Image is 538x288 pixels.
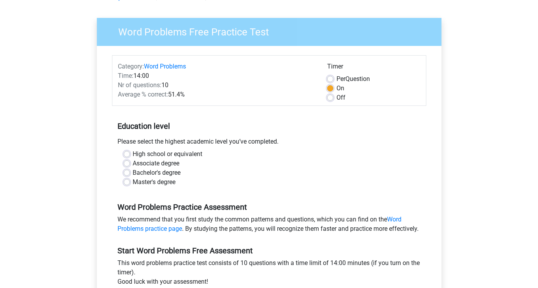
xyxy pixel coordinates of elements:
h5: Start Word Problems Free Assessment [118,246,421,255]
div: 51.4% [112,90,321,99]
label: High school or equivalent [133,149,203,159]
h5: Word Problems Practice Assessment [118,202,421,212]
label: Question [336,74,370,84]
label: Bachelor's degree [133,168,181,177]
div: 10 [112,81,321,90]
div: Please select the highest academic level you’ve completed. [112,137,426,149]
label: Master's degree [133,177,176,187]
span: Time: [118,72,134,79]
label: On [336,84,344,93]
span: Category: [118,63,144,70]
h3: Word Problems Free Practice Test [109,23,436,38]
h5: Education level [118,118,421,134]
label: Off [336,93,345,102]
div: 14:00 [112,71,321,81]
span: Nr of questions: [118,81,162,89]
span: Average % correct: [118,91,168,98]
label: Associate degree [133,159,180,168]
div: We recommend that you first study the common patterns and questions, which you can find on the . ... [112,215,426,237]
div: Timer [327,62,420,74]
a: Word Problems [144,63,186,70]
span: Per [336,75,345,83]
